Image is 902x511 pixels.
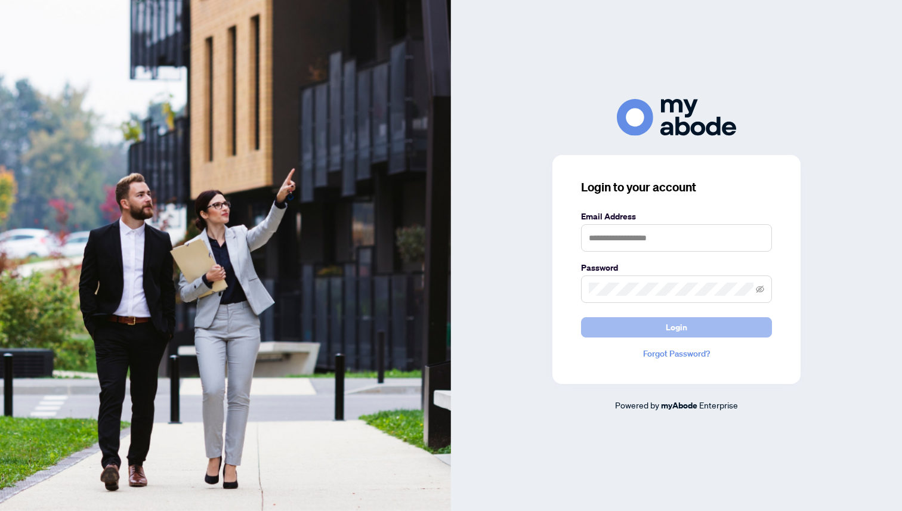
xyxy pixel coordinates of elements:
[581,179,772,196] h3: Login to your account
[615,399,659,410] span: Powered by
[617,99,736,135] img: ma-logo
[756,285,764,293] span: eye-invisible
[699,399,738,410] span: Enterprise
[581,317,772,337] button: Login
[666,318,687,337] span: Login
[581,261,772,274] label: Password
[661,399,697,412] a: myAbode
[581,347,772,360] a: Forgot Password?
[581,210,772,223] label: Email Address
